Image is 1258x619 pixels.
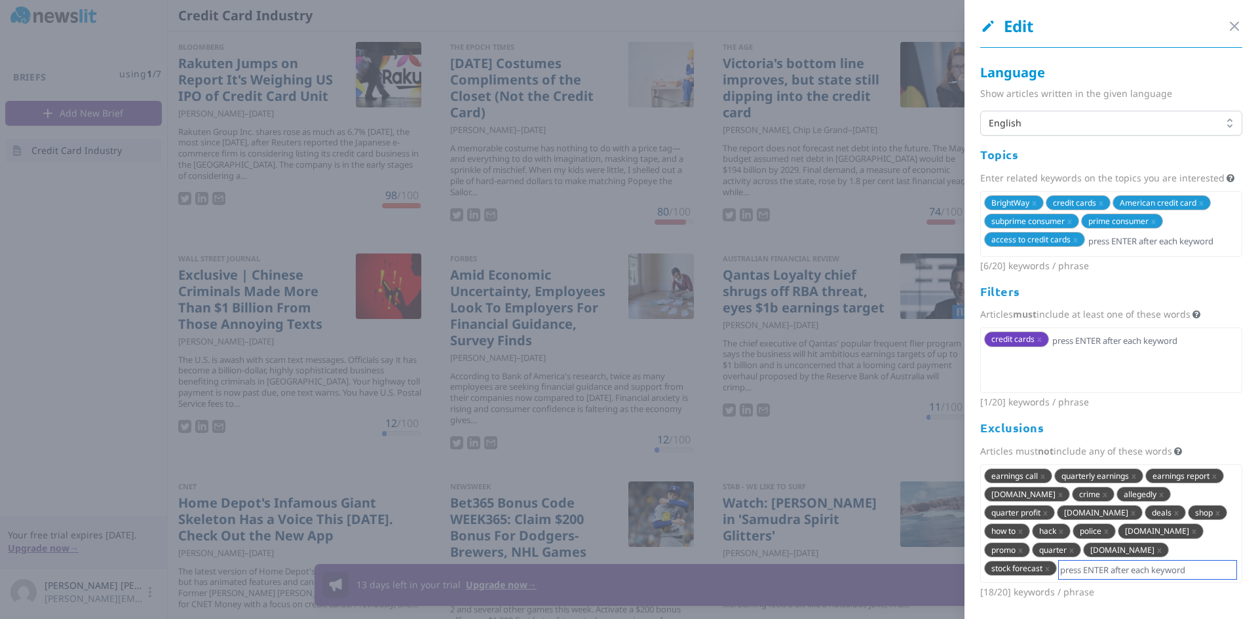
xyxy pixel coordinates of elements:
[1040,470,1045,481] span: x
[1058,489,1063,500] span: x
[1013,308,1037,320] strong: must
[1195,507,1213,518] span: shop
[1131,507,1135,518] span: x
[1174,507,1179,518] span: x
[1199,197,1204,208] span: x
[1059,525,1063,536] span: x
[1080,525,1101,536] span: police
[1037,333,1042,345] span: x
[1067,216,1072,227] span: x
[1039,544,1067,555] span: quarter
[1125,525,1189,536] span: [DOMAIN_NAME]
[1215,507,1220,518] span: x
[1018,525,1023,536] span: x
[991,333,1035,345] span: credit cards
[980,393,1242,409] div: [ 1 / 20 ] keywords / phrase
[991,489,1056,500] span: [DOMAIN_NAME]
[991,525,1016,536] span: how to
[1032,197,1037,208] span: x
[1051,331,1236,350] input: press ENTER after each keyword
[1064,507,1128,518] span: [DOMAIN_NAME]
[1053,197,1096,208] span: credit cards
[980,87,1242,100] div: Show articles written in the given language
[1073,234,1078,245] span: x
[1212,470,1217,481] span: x
[991,544,1016,555] span: promo
[1151,216,1156,227] span: x
[1087,232,1236,250] input: press ENTER after each keyword
[980,308,1191,320] span: Articles include at least one of these words
[1061,470,1129,481] span: quarterly earnings
[1192,525,1196,536] span: x
[1039,525,1056,536] span: hack
[991,197,1029,208] span: BrightWay
[991,216,1065,227] span: subprime consumer
[1104,525,1109,536] span: x
[1038,445,1054,457] strong: not
[1120,197,1196,208] span: American credit card
[980,284,1020,299] span: Filters
[1069,544,1074,555] span: x
[980,16,1033,37] span: Edit
[991,470,1038,481] span: earnings call
[1043,507,1048,518] span: x
[991,507,1040,518] span: quarter profit
[980,111,1242,136] button: English
[1079,489,1100,500] span: crime
[991,234,1071,245] span: access to credit cards
[989,117,1215,130] span: English
[1088,216,1149,227] span: prime consumer
[1132,470,1136,481] span: x
[980,257,1242,272] div: [ 6 / 20 ] keywords / phrase
[1159,489,1164,500] span: x
[1099,197,1103,208] span: x
[1157,544,1162,555] span: x
[1045,563,1050,574] span: x
[1018,544,1023,555] span: x
[1124,489,1156,500] span: allegedly
[1103,489,1107,500] span: x
[980,420,1044,435] span: Exclusions
[1090,544,1154,555] span: [DOMAIN_NAME]
[980,172,1225,184] span: Enter related keywords on the topics you are interested
[1152,507,1172,518] span: deals
[991,563,1042,574] span: stock forecast
[980,445,1172,457] span: Articles must include any of these words
[980,64,1242,82] div: Language
[1059,561,1236,579] input: press ENTER after each keyword
[980,147,1018,162] span: Topics
[980,583,1242,599] div: [ 18 / 20 ] keywords / phrase
[1153,470,1210,481] span: earnings report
